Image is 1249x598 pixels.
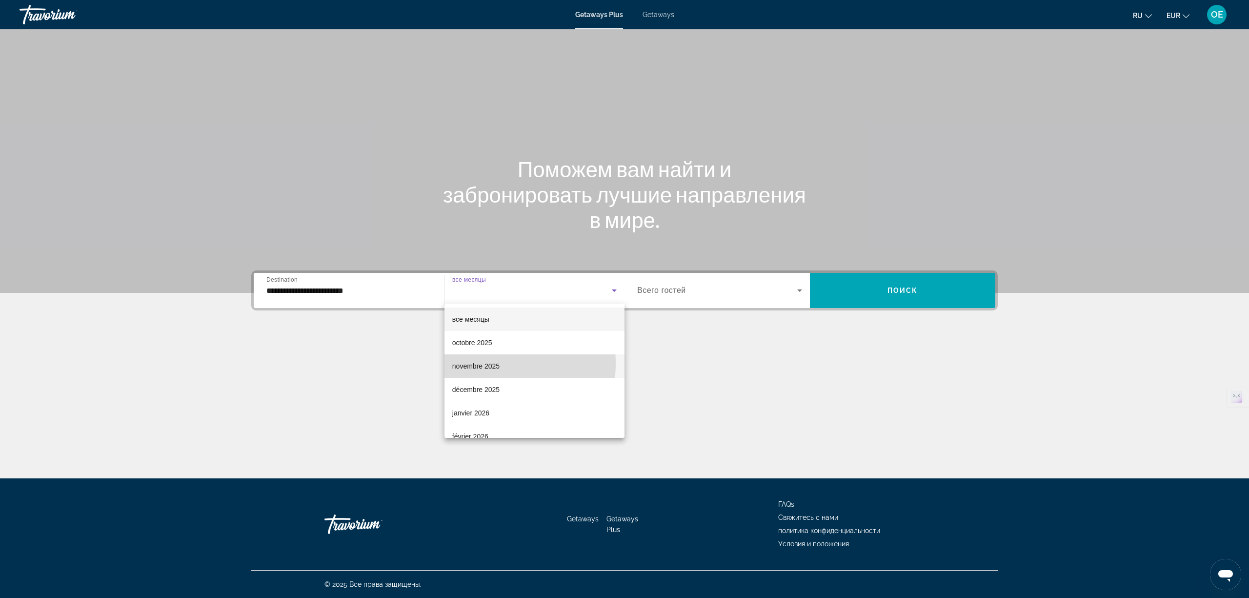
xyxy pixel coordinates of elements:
[1210,559,1241,590] iframe: Кнопка запуска окна обмена сообщениями
[452,431,488,442] span: février 2026
[452,384,500,395] span: décembre 2025
[452,337,492,349] span: octobre 2025
[452,407,489,419] span: janvier 2026
[452,360,500,372] span: novembre 2025
[452,315,489,323] span: все месяцы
